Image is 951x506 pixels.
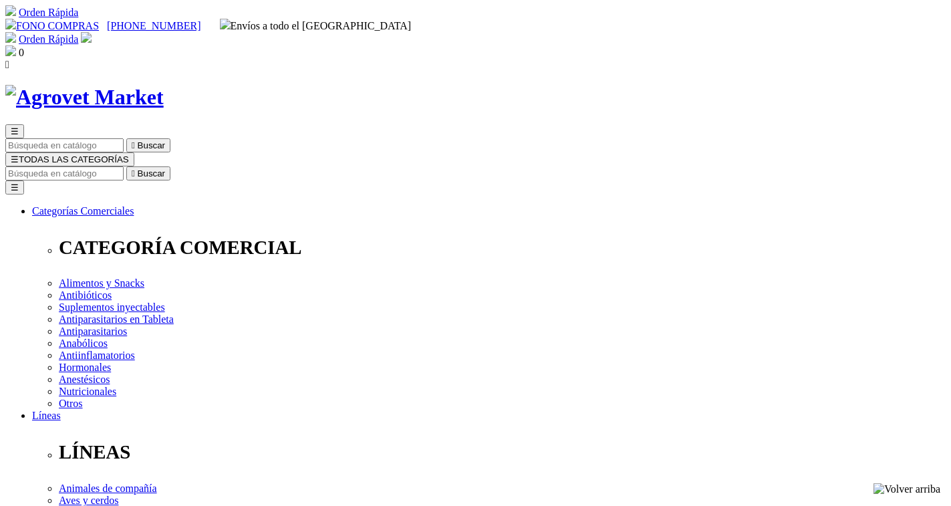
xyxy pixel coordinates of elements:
p: CATEGORÍA COMERCIAL [59,237,946,259]
p: LÍNEAS [59,441,946,463]
button: ☰ [5,124,24,138]
a: Orden Rápida [19,7,78,18]
a: Categorías Comerciales [32,205,134,217]
span: 0 [19,47,24,58]
a: Líneas [32,410,61,421]
a: Acceda a su cuenta de cliente [81,33,92,45]
a: Anestésicos [59,374,110,385]
button: ☰ [5,180,24,195]
a: Otros [59,398,83,409]
img: shopping-cart.svg [5,32,16,43]
input: Buscar [5,138,124,152]
a: Suplementos inyectables [59,301,165,313]
button:  Buscar [126,138,170,152]
i:  [5,59,9,70]
a: Nutricionales [59,386,116,397]
i:  [132,140,135,150]
span: ☰ [11,154,19,164]
img: user.svg [81,32,92,43]
button:  Buscar [126,166,170,180]
img: shopping-bag.svg [5,45,16,56]
a: Antibióticos [59,289,112,301]
span: Buscar [138,140,165,150]
a: Alimentos y Snacks [59,277,144,289]
a: Antiparasitarios [59,326,127,337]
a: Orden Rápida [19,33,78,45]
a: Antiparasitarios en Tableta [59,313,174,325]
a: [PHONE_NUMBER] [107,20,200,31]
a: Aves y cerdos [59,495,118,506]
img: Volver arriba [873,483,940,495]
span: Envíos a todo el [GEOGRAPHIC_DATA] [220,20,412,31]
span: Buscar [138,168,165,178]
i:  [132,168,135,178]
img: delivery-truck.svg [220,19,231,29]
input: Buscar [5,166,124,180]
button: ☰TODAS LAS CATEGORÍAS [5,152,134,166]
img: phone.svg [5,19,16,29]
a: Anabólicos [59,338,108,349]
a: Hormonales [59,362,111,373]
a: FONO COMPRAS [5,20,99,31]
a: Antiinflamatorios [59,350,135,361]
span: ☰ [11,126,19,136]
a: Animales de compañía [59,483,157,494]
img: shopping-cart.svg [5,5,16,16]
img: Agrovet Market [5,85,164,110]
